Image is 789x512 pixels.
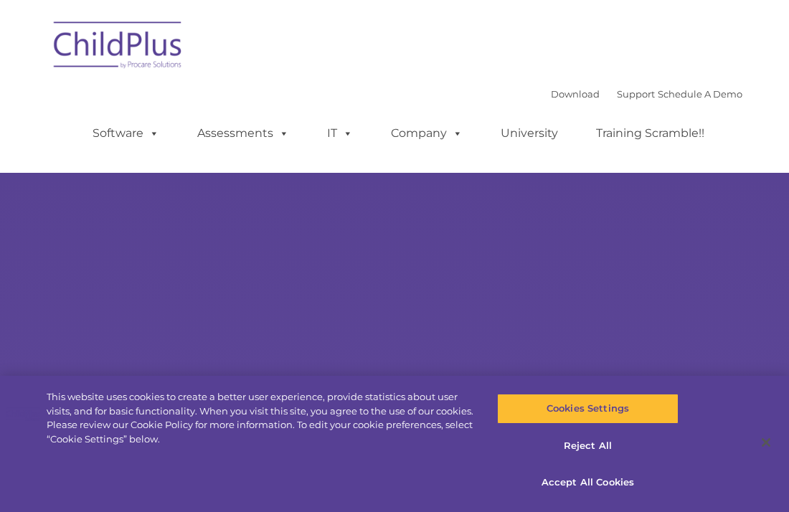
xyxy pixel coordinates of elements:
[183,119,303,148] a: Assessments
[497,468,679,498] button: Accept All Cookies
[551,88,600,100] a: Download
[750,427,782,458] button: Close
[582,119,719,148] a: Training Scramble!!
[551,88,742,100] font: |
[486,119,572,148] a: University
[617,88,655,100] a: Support
[47,11,190,83] img: ChildPlus by Procare Solutions
[313,119,367,148] a: IT
[78,119,174,148] a: Software
[47,390,473,446] div: This website uses cookies to create a better user experience, provide statistics about user visit...
[497,394,679,424] button: Cookies Settings
[658,88,742,100] a: Schedule A Demo
[377,119,477,148] a: Company
[497,431,679,461] button: Reject All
